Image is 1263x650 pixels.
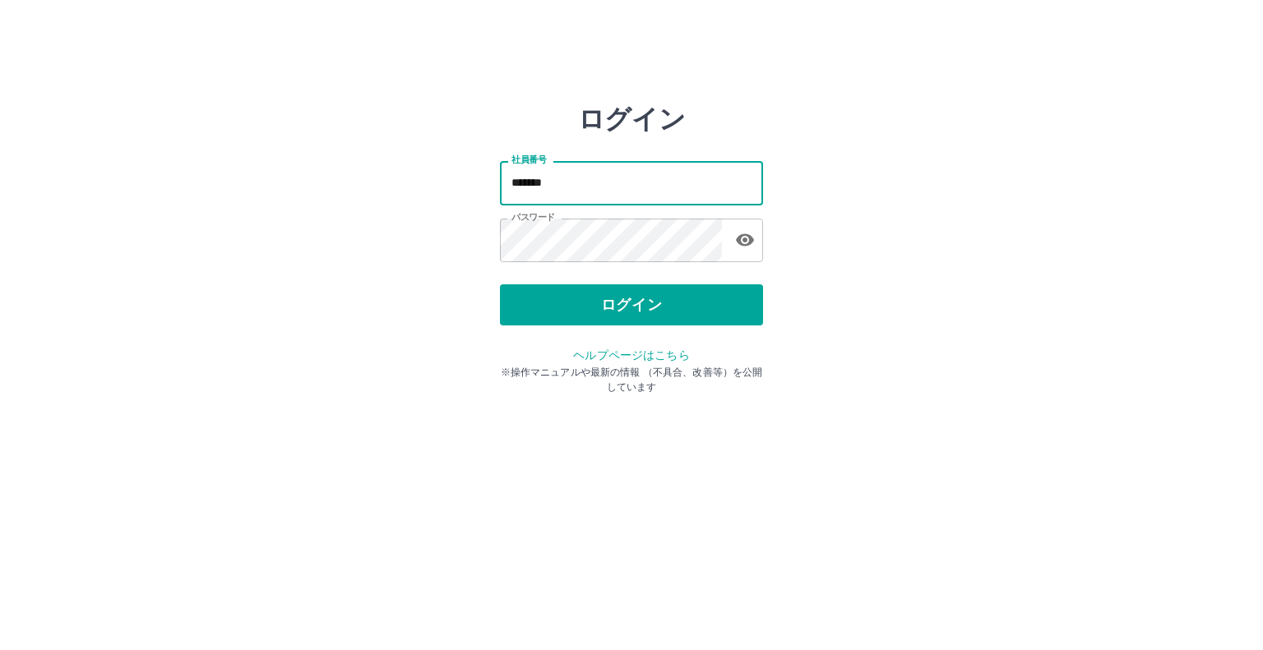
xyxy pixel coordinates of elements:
button: ログイン [500,284,763,325]
p: ※操作マニュアルや最新の情報 （不具合、改善等）を公開しています [500,365,763,394]
label: 社員番号 [511,154,546,166]
label: パスワード [511,211,555,224]
h2: ログイン [578,104,686,135]
a: ヘルプページはこちら [573,348,689,362]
